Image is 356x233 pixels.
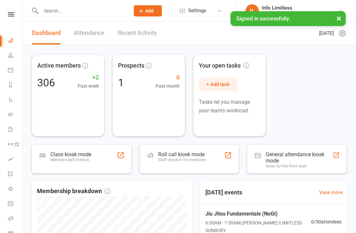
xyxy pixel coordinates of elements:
[8,197,23,212] a: General attendance kiosk mode
[8,152,23,167] a: Assessments
[199,61,249,71] span: Your open tasks
[145,8,154,14] span: Add
[319,189,343,196] a: View more
[78,82,99,90] span: Past week
[32,22,61,44] a: Dashboard
[156,82,180,90] span: Past month
[37,187,110,196] span: Membership breakdown
[118,77,124,88] div: 1
[8,48,23,63] a: People
[37,61,81,71] span: Active members
[156,73,180,82] span: 0
[205,210,311,218] span: Jiu Jitsu Fundamentals (NoGi)
[50,158,91,162] div: Members self check-in
[311,218,341,225] span: 0 / 50 attendees
[8,34,23,48] a: Dashboard
[199,98,260,115] p: Tasks let you manage your team's workload.
[118,61,144,71] span: Prospects
[199,77,237,91] button: + Add task
[118,22,157,44] a: Recent Activity
[8,212,23,226] a: Roll call kiosk mode
[262,5,338,11] div: Info Limitless
[8,78,23,93] a: Reports
[333,11,345,25] button: ×
[74,22,104,44] a: Attendance
[37,77,55,88] div: 306
[39,6,125,15] input: Search...
[262,11,338,17] div: Limitless Mixed Martial Arts & Fitness
[134,5,162,16] button: Add
[200,187,248,198] h3: [DATE] events
[8,63,23,78] a: Calendar
[266,151,333,164] div: General attendance kiosk mode
[50,151,91,158] div: Class kiosk mode
[319,29,334,37] span: [DATE]
[8,182,23,197] a: What's New
[158,151,206,158] div: Roll call kiosk mode
[246,4,259,17] div: IL
[236,15,290,22] span: Signed in successfully.
[78,73,99,82] span: +2
[158,158,206,162] div: Staff check-in for members
[188,3,206,18] span: Settings
[266,164,333,168] div: Great for the front desk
